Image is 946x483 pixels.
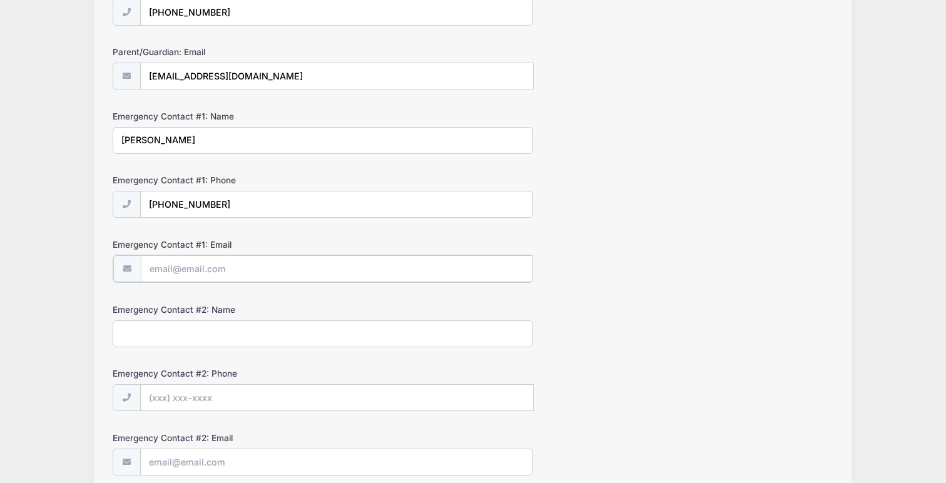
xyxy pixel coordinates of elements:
[113,367,353,380] label: Emergency Contact #2: Phone
[140,63,534,89] input: email@email.com
[140,384,534,411] input: (xxx) xxx-xxxx
[113,46,353,58] label: Parent/Guardian: Email
[113,110,353,123] label: Emergency Contact #1: Name
[113,303,353,316] label: Emergency Contact #2: Name
[140,191,533,218] input: (xxx) xxx-xxxx
[140,449,533,475] input: email@email.com
[113,174,353,186] label: Emergency Contact #1: Phone
[141,255,533,282] input: email@email.com
[113,432,353,444] label: Emergency Contact #2: Email
[113,238,353,251] label: Emergency Contact #1: Email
